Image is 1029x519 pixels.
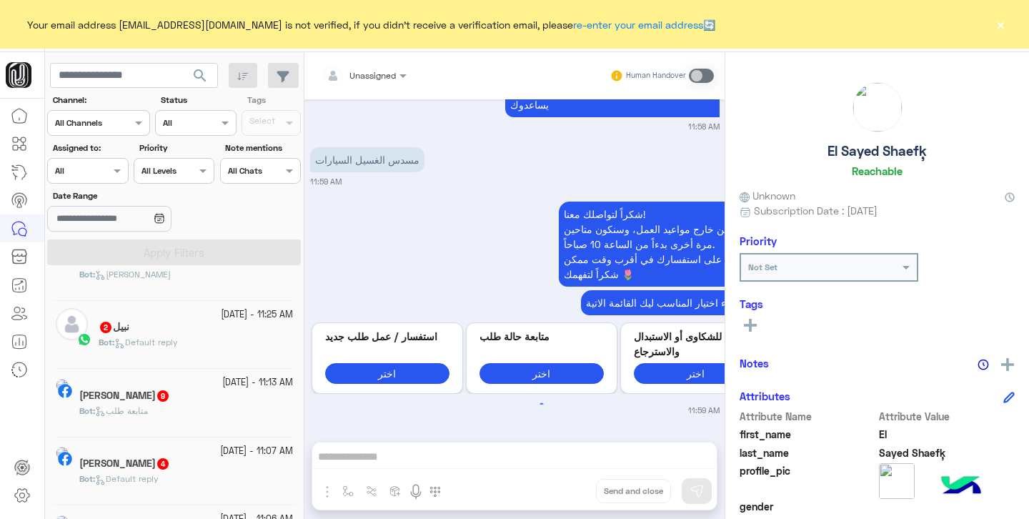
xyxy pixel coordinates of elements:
[325,329,449,344] p: استفسار / عمل طلب جديد
[79,405,93,416] span: Bot
[740,463,876,496] span: profile_pic
[53,189,213,202] label: Date Range
[79,458,170,470] h5: Magdy Emam
[688,405,720,416] small: 11:59 AM
[559,202,773,287] p: 7/10/2025, 11:59 AM
[77,332,91,347] img: WhatsApp
[27,17,715,32] span: Your email address [EMAIL_ADDRESS][DOMAIN_NAME] is not verified, if you didn't receive a verifica...
[740,297,1015,310] h6: Tags
[740,427,876,442] span: first_name
[114,337,178,347] span: Default reply
[99,337,112,347] span: Bot
[879,409,1015,424] span: Attribute Value
[79,269,95,280] b: :
[192,67,209,84] span: search
[6,62,31,88] img: 102968075709091
[95,405,148,416] span: متابعة طلب
[222,376,293,390] small: [DATE] - 11:13 AM
[79,473,95,484] b: :
[47,239,301,265] button: Apply Filters
[879,445,1015,460] span: Sayed Shaefķ
[879,463,915,499] img: picture
[827,143,927,159] h5: El Sayed Shaefķ
[740,188,795,203] span: Unknown
[56,308,88,340] img: defaultAdmin.png
[596,479,671,503] button: Send and close
[852,164,903,177] h6: Reachable
[157,390,169,402] span: 9
[157,458,169,470] span: 4
[740,390,790,402] h6: Attributes
[993,17,1008,31] button: ×
[53,94,149,107] label: Channel:
[56,447,69,460] img: picture
[740,445,876,460] span: last_name
[310,147,424,172] p: 7/10/2025, 11:59 AM
[936,462,986,512] img: hulul-logo.png
[978,359,989,370] img: notes
[220,445,293,458] small: [DATE] - 11:07 AM
[754,203,878,218] span: Subscription Date : [DATE]
[479,329,604,344] p: متابعة حالة طلب
[56,379,69,392] img: picture
[221,308,293,322] small: [DATE] - 11:25 AM
[100,322,111,333] span: 2
[58,384,72,398] img: Facebook
[634,329,758,360] p: للشكاوى أو الاستبدال والاسترجاع
[581,290,773,315] p: 7/10/2025, 11:59 AM
[161,94,234,107] label: Status
[139,142,213,154] label: Priority
[740,499,876,514] span: gender
[58,452,72,466] img: Facebook
[349,70,396,81] span: Unassigned
[95,473,159,484] span: Default reply
[740,234,777,247] h6: Priority
[479,363,604,384] button: اختر
[626,70,686,81] small: Human Handover
[748,262,777,272] b: Not Set
[225,142,299,154] label: Note mentions
[79,473,93,484] span: Bot
[95,269,171,280] span: [PERSON_NAME]
[879,499,1015,514] span: null
[310,176,342,187] small: 11:59 AM
[79,269,93,280] span: Bot
[688,121,720,132] small: 11:58 AM
[634,363,758,384] button: اختر
[740,409,876,424] span: Attribute Name
[740,357,769,370] h6: Notes
[99,321,129,333] h5: نبيل
[535,397,549,412] button: 1 of 1
[79,405,95,416] b: :
[879,427,1015,442] span: El
[853,83,902,132] img: picture
[1001,358,1014,371] img: add
[79,390,170,402] h5: Mamet Jana
[53,142,126,154] label: Assigned to:
[573,19,703,31] a: re-enter your email address
[99,337,114,347] b: :
[325,363,449,384] button: اختر
[183,63,218,94] button: search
